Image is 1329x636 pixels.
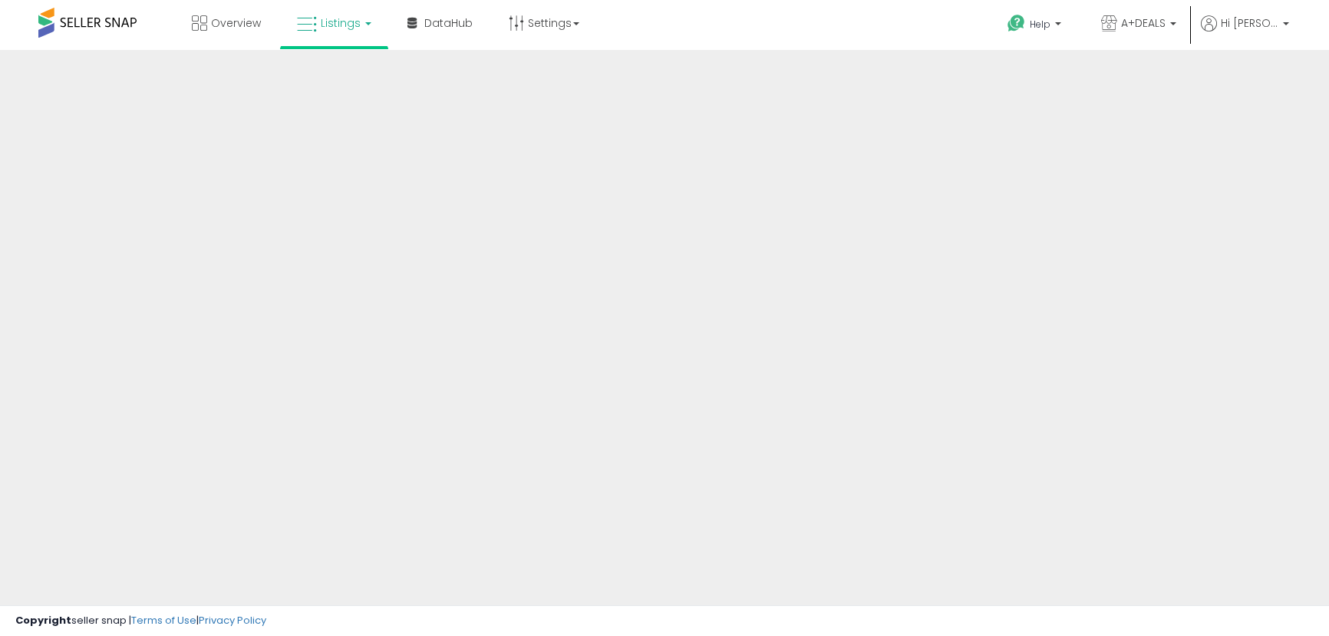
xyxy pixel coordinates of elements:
span: DataHub [424,15,473,31]
strong: Copyright [15,613,71,628]
a: Privacy Policy [199,613,266,628]
span: Help [1030,18,1050,31]
a: Terms of Use [131,613,196,628]
a: Help [995,2,1077,50]
span: A+DEALS [1121,15,1166,31]
span: Listings [321,15,361,31]
span: Hi [PERSON_NAME] [1221,15,1278,31]
a: Hi [PERSON_NAME] [1201,15,1289,50]
div: seller snap | | [15,614,266,628]
i: Get Help [1007,14,1026,33]
span: Overview [211,15,261,31]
